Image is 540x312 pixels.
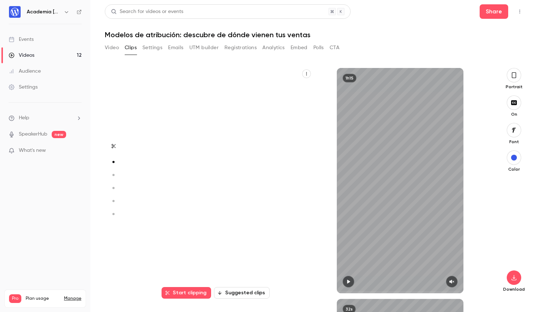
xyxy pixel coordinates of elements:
[291,42,308,54] button: Embed
[105,42,119,54] button: Video
[502,84,526,90] p: Portrait
[330,42,339,54] button: CTA
[142,42,162,54] button: Settings
[343,74,356,82] div: 1h15
[214,287,270,299] button: Suggested clips
[502,166,526,172] p: Color
[189,42,219,54] button: UTM builder
[125,42,137,54] button: Clips
[9,84,38,91] div: Settings
[480,4,508,19] button: Share
[502,111,526,117] p: On
[26,296,60,302] span: Plan usage
[502,286,526,292] p: Download
[514,6,526,17] button: Top Bar Actions
[64,296,81,302] a: Manage
[9,36,34,43] div: Events
[9,52,34,59] div: Videos
[19,147,46,154] span: What's new
[162,287,211,299] button: Start clipping
[9,68,41,75] div: Audience
[9,114,82,122] li: help-dropdown-opener
[502,139,526,145] p: Font
[9,294,21,303] span: Pro
[27,8,61,16] h6: Academia [DOMAIN_NAME]
[262,42,285,54] button: Analytics
[111,8,183,16] div: Search for videos or events
[224,42,257,54] button: Registrations
[168,42,183,54] button: Emails
[9,6,21,18] img: Academia WordPress.com
[313,42,324,54] button: Polls
[105,30,526,39] h1: Modelos de atribución: descubre de dónde vienen tus ventas
[19,114,29,122] span: Help
[19,131,47,138] a: SpeakerHub
[52,131,66,138] span: new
